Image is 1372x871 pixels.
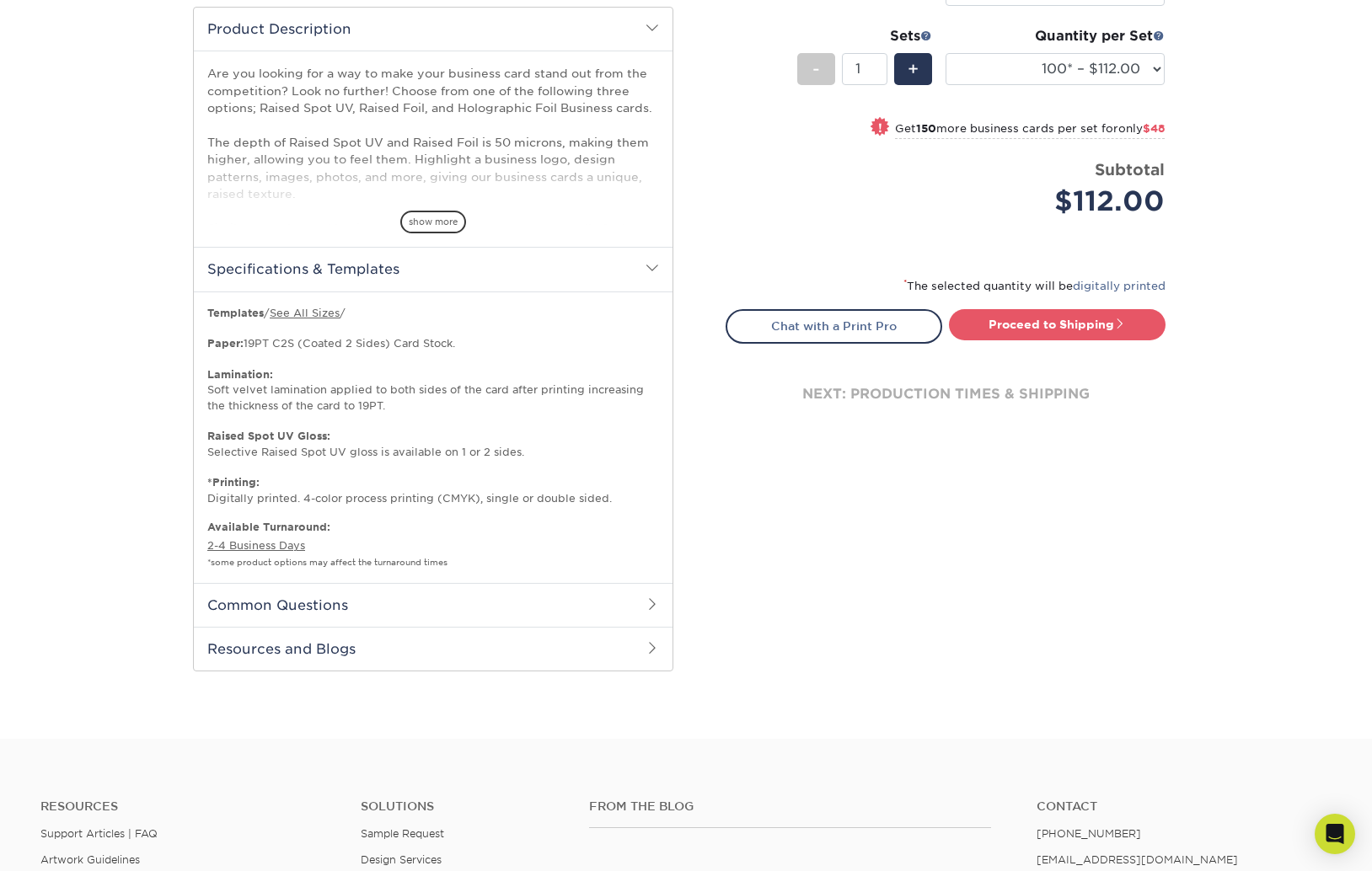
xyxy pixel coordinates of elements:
span: $48 [1143,122,1165,135]
h4: Solutions [361,799,564,814]
h2: Resources and Blogs [194,627,673,671]
div: $112.00 [958,181,1165,222]
a: Design Services [361,853,442,866]
a: Contact [1037,799,1332,814]
a: Proceed to Shipping [949,309,1166,339]
span: show more [400,211,466,233]
a: [PHONE_NUMBER] [1037,827,1141,840]
a: digitally printed [1073,280,1166,292]
a: 2-4 Business Days [207,539,305,552]
strong: Subtotal [1095,160,1165,179]
div: Quantity per Set [946,26,1165,46]
h4: From the Blog [589,799,992,814]
strong: Paper: [207,337,244,350]
p: / / 19PT C2S (Coated 2 Sides) Card Stock. Soft velvet lamination applied to both sides of the car... [207,306,659,506]
a: Sample Request [361,827,444,840]
b: Available Turnaround: [207,521,330,533]
span: ! [878,119,882,136]
strong: Raised Spot UV Gloss: [207,430,330,442]
div: next: production times & shipping [726,344,1166,445]
h4: Resources [40,799,335,814]
strong: Lamination: [207,368,273,381]
h2: Product Description [194,8,673,51]
div: Open Intercom Messenger [1315,814,1355,854]
a: [EMAIL_ADDRESS][DOMAIN_NAME] [1037,853,1238,866]
strong: *Printing: [207,476,260,489]
span: - [812,56,820,82]
small: The selected quantity will be [903,280,1166,292]
strong: 150 [916,122,936,135]
a: Chat with a Print Pro [726,309,942,343]
a: See All Sizes [270,307,340,319]
h2: Specifications & Templates [194,247,673,291]
span: only [1118,122,1165,135]
div: Sets [797,26,932,46]
p: Are you looking for a way to make your business card stand out from the competition? Look no furt... [207,65,659,391]
h2: Common Questions [194,583,673,627]
small: *some product options may affect the turnaround times [207,558,448,567]
small: Get more business cards per set for [895,122,1165,139]
b: Templates [207,307,264,319]
span: + [908,56,919,82]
